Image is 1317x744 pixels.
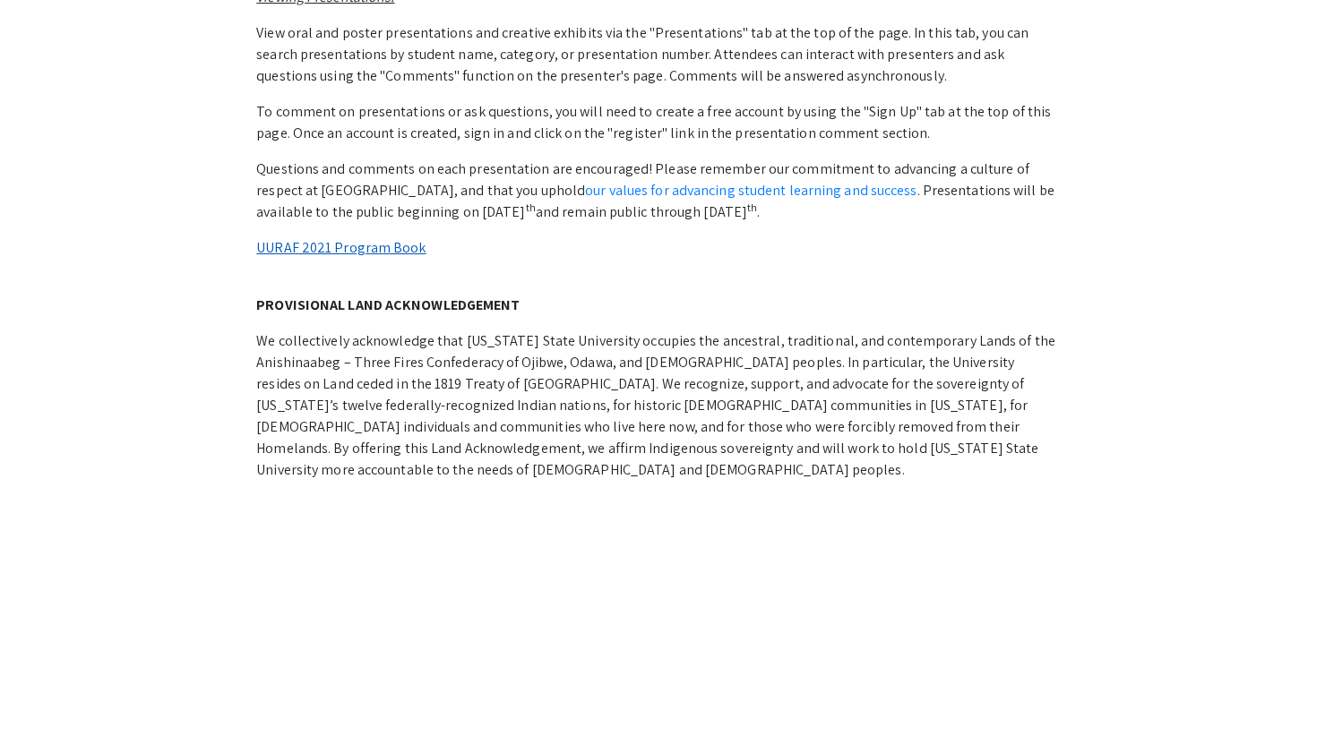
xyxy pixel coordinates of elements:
[256,330,1060,481] p: We collectively acknowledge that [US_STATE] State University occupies the ancestral, traditional,...
[526,201,536,214] sup: th
[585,181,917,200] a: our values for advancing student learning and success
[256,295,520,314] strong: PROVISIONAL LAND ACKNOWLEDGEMENT
[256,22,1060,87] p: View oral and poster presentations and creative exhibits via the "Presentations" tab at the top o...
[256,238,426,257] a: UURAF 2021 Program Book
[256,158,1060,223] p: Questions and comments on each presentation are encouraged! Please remember our commitment to adv...
[256,101,1060,144] p: To comment on presentations or ask questions, you will need to create a free account by using the...
[747,201,757,214] sup: th
[13,663,76,731] iframe: Chat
